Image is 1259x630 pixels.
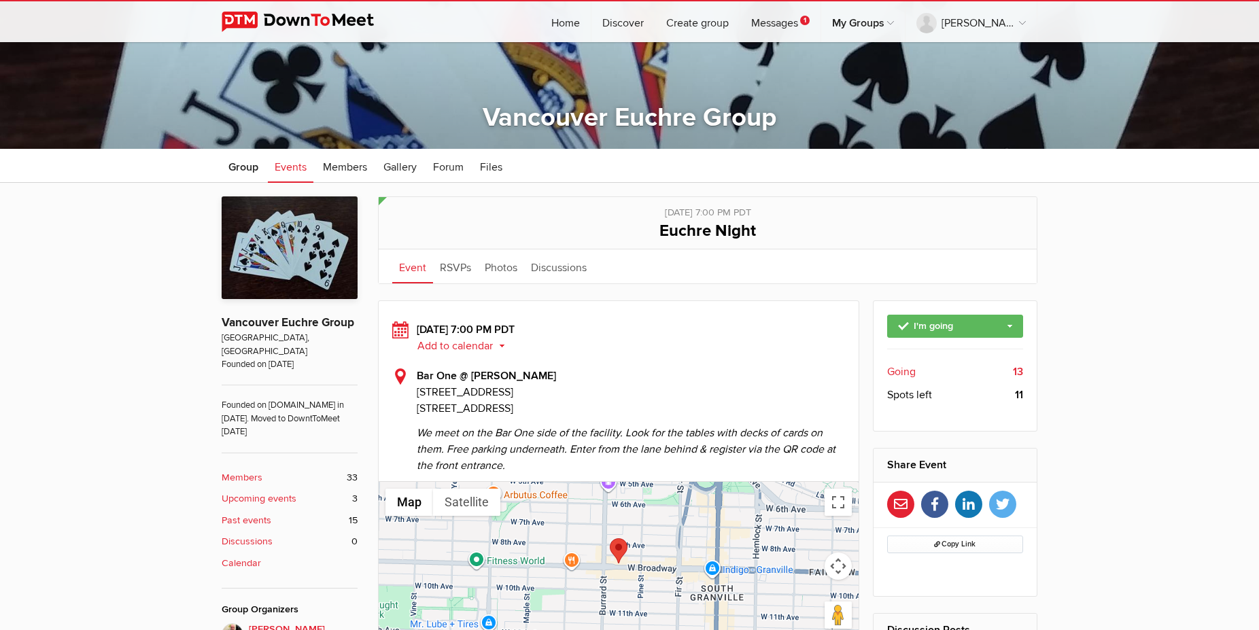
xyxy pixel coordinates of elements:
[268,149,313,183] a: Events
[222,491,358,506] a: Upcoming events 3
[433,249,478,283] a: RSVPs
[222,385,358,438] span: Founded on [DOMAIN_NAME] in [DATE]. Moved to DowntToMeet [DATE]
[417,402,513,415] span: [STREET_ADDRESS]
[524,249,593,283] a: Discussions
[473,149,509,183] a: Files
[222,470,262,485] b: Members
[825,489,852,516] button: Toggle fullscreen view
[906,1,1037,42] a: [PERSON_NAME]
[316,149,374,183] a: Members
[483,102,776,133] a: Vancouver Euchre Group
[222,602,358,617] div: Group Organizers
[591,1,655,42] a: Discover
[392,321,845,354] div: [DATE] 7:00 PM PDT
[887,364,916,380] span: Going
[825,601,852,629] button: Drag Pegman onto the map to open Street View
[383,160,417,174] span: Gallery
[417,340,515,352] button: Add to calendar
[426,149,470,183] a: Forum
[825,553,852,580] button: Map camera controls
[349,513,358,528] span: 15
[222,513,271,528] b: Past events
[222,556,261,571] b: Calendar
[222,12,395,32] img: DownToMeet
[480,160,502,174] span: Files
[821,1,905,42] a: My Groups
[352,491,358,506] span: 3
[323,160,367,174] span: Members
[887,449,1024,481] h2: Share Event
[433,160,464,174] span: Forum
[1013,364,1023,380] b: 13
[222,513,358,528] a: Past events 15
[433,489,500,516] button: Show satellite imagery
[385,489,433,516] button: Show street map
[222,534,273,549] b: Discussions
[659,221,756,241] span: Euchre Night
[934,540,976,548] span: Copy Link
[222,149,265,183] a: Group
[222,534,358,549] a: Discussions 0
[222,470,358,485] a: Members 33
[228,160,258,174] span: Group
[351,534,358,549] span: 0
[392,249,433,283] a: Event
[222,315,354,330] a: Vancouver Euchre Group
[540,1,591,42] a: Home
[887,387,932,403] span: Spots left
[478,249,524,283] a: Photos
[1015,387,1023,403] b: 11
[347,470,358,485] span: 33
[740,1,821,42] a: Messages1
[222,196,358,299] img: Vancouver Euchre Group
[377,149,424,183] a: Gallery
[655,1,740,42] a: Create group
[887,315,1024,338] a: I'm going
[800,16,810,25] span: 1
[222,556,358,571] a: Calendar
[222,332,358,358] span: [GEOGRAPHIC_DATA], [GEOGRAPHIC_DATA]
[222,491,296,506] b: Upcoming events
[392,197,1023,220] div: [DATE] 7:00 PM PDT
[887,536,1024,553] button: Copy Link
[417,384,845,400] span: [STREET_ADDRESS]
[417,417,845,474] span: We meet on the Bar One side of the facility. Look for the tables with decks of cards on them. Fre...
[222,358,358,371] span: Founded on [DATE]
[275,160,307,174] span: Events
[417,369,556,383] b: Bar One @ [PERSON_NAME]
